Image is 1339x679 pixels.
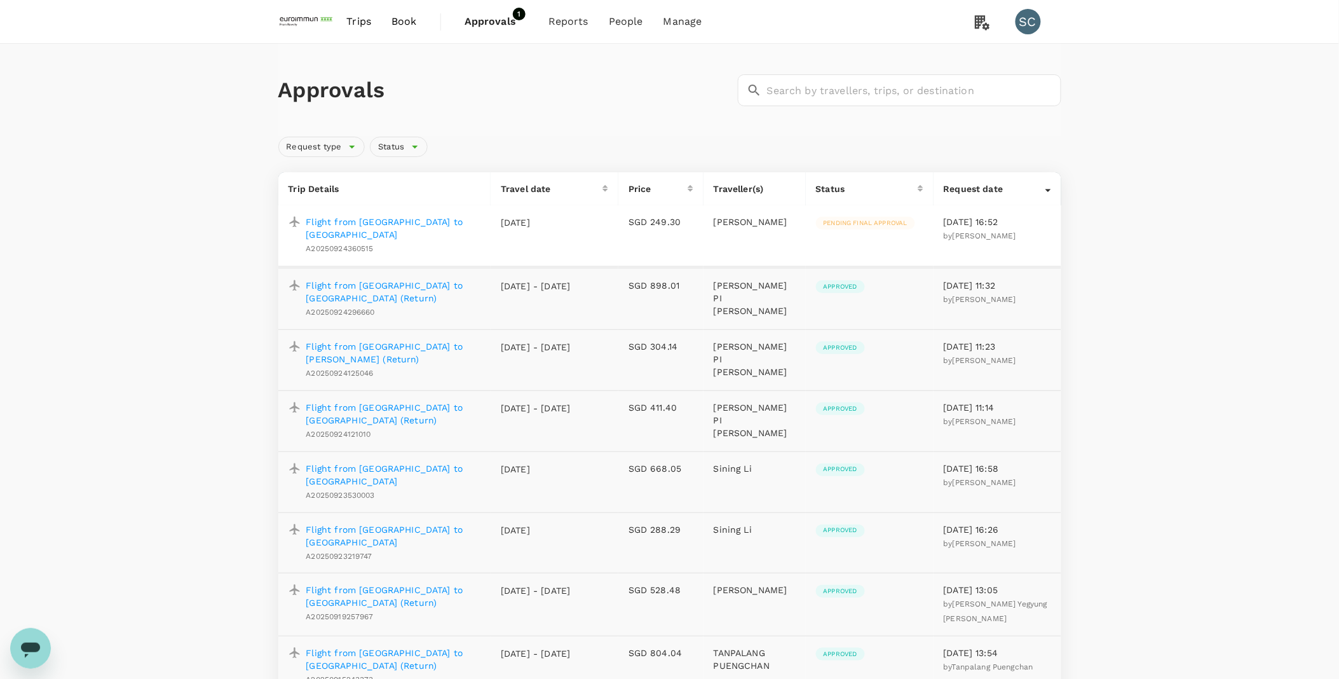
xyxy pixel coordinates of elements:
[816,650,865,659] span: Approved
[714,279,796,317] p: [PERSON_NAME] pI [PERSON_NAME]
[501,463,571,476] p: [DATE]
[306,491,375,500] span: A20250923530003
[279,141,350,153] span: Request type
[714,182,796,195] p: Traveller(s)
[944,462,1051,475] p: [DATE] 16:58
[816,526,865,535] span: Approved
[952,662,1033,671] span: Tanpalang Puengchan
[816,587,865,596] span: Approved
[953,478,1016,487] span: [PERSON_NAME]
[944,356,1016,365] span: by
[944,340,1051,353] p: [DATE] 11:23
[816,465,865,474] span: Approved
[289,182,481,195] p: Trip Details
[501,647,571,660] p: [DATE] - [DATE]
[278,137,365,157] div: Request type
[629,523,693,536] p: SGD 288.29
[306,401,481,427] a: Flight from [GEOGRAPHIC_DATA] to [GEOGRAPHIC_DATA] (Return)
[714,462,796,475] p: sining li
[714,647,796,672] p: TANPALANG PUENGCHAN
[306,279,481,305] a: Flight from [GEOGRAPHIC_DATA] to [GEOGRAPHIC_DATA] (Return)
[306,430,371,439] span: A20250924121010
[306,523,481,549] a: Flight from [GEOGRAPHIC_DATA] to [GEOGRAPHIC_DATA]
[501,524,571,537] p: [DATE]
[816,343,865,352] span: Approved
[944,584,1051,596] p: [DATE] 13:05
[944,600,1047,623] span: [PERSON_NAME] Yegyung [PERSON_NAME]
[944,417,1016,426] span: by
[944,647,1051,659] p: [DATE] 13:54
[714,523,796,536] p: sining li
[816,182,918,195] div: Status
[370,141,412,153] span: Status
[346,14,371,29] span: Trips
[501,584,571,597] p: [DATE] - [DATE]
[944,182,1045,195] div: Request date
[816,404,865,413] span: Approved
[944,401,1051,414] p: [DATE] 11:14
[501,216,571,229] p: [DATE]
[944,539,1016,548] span: by
[953,539,1016,548] span: [PERSON_NAME]
[1016,9,1041,34] div: SC
[944,523,1051,536] p: [DATE] 16:26
[714,584,796,596] p: [PERSON_NAME]
[501,280,571,292] p: [DATE] - [DATE]
[944,600,1047,623] span: by
[816,282,865,291] span: Approved
[953,356,1016,365] span: [PERSON_NAME]
[629,647,693,659] p: SGD 804.04
[10,628,51,669] iframe: Button to launch messaging window
[629,401,693,414] p: SGD 411.40
[548,14,588,29] span: Reports
[306,216,481,241] a: Flight from [GEOGRAPHIC_DATA] to [GEOGRAPHIC_DATA]
[714,340,796,378] p: [PERSON_NAME] pI [PERSON_NAME]
[306,340,481,366] a: Flight from [GEOGRAPHIC_DATA] to [PERSON_NAME] (Return)
[306,552,372,561] span: A20250923219747
[629,340,693,353] p: SGD 304.14
[629,216,693,228] p: SGD 249.30
[953,231,1016,240] span: [PERSON_NAME]
[944,216,1051,228] p: [DATE] 16:52
[714,216,796,228] p: [PERSON_NAME]
[629,279,693,292] p: SGD 898.01
[501,341,571,353] p: [DATE] - [DATE]
[944,231,1016,240] span: by
[501,182,602,195] div: Travel date
[816,219,915,228] span: Pending final approval
[306,369,374,378] span: A20250924125046
[306,612,374,621] span: A20250919257967
[663,14,702,29] span: Manage
[629,584,693,596] p: SGD 528.48
[370,137,428,157] div: Status
[944,279,1051,292] p: [DATE] 11:32
[501,402,571,415] p: [DATE] - [DATE]
[767,74,1061,106] input: Search by travellers, trips, or destination
[306,584,481,609] a: Flight from [GEOGRAPHIC_DATA] to [GEOGRAPHIC_DATA] (Return)
[953,295,1016,304] span: [PERSON_NAME]
[629,462,693,475] p: SGD 668.05
[306,244,374,253] span: A20250924360515
[944,478,1016,487] span: by
[306,308,375,317] span: A20250924296660
[306,462,481,488] a: Flight from [GEOGRAPHIC_DATA] to [GEOGRAPHIC_DATA]
[278,8,337,36] img: EUROIMMUN (South East Asia) Pte. Ltd.
[944,662,1033,671] span: by
[944,295,1016,304] span: by
[391,14,417,29] span: Book
[513,8,526,20] span: 1
[306,647,481,672] a: Flight from [GEOGRAPHIC_DATA] to [GEOGRAPHIC_DATA] (Return)
[465,14,528,29] span: Approvals
[278,77,733,104] h1: Approvals
[629,182,688,195] div: Price
[609,14,643,29] span: People
[714,401,796,439] p: [PERSON_NAME] pI [PERSON_NAME]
